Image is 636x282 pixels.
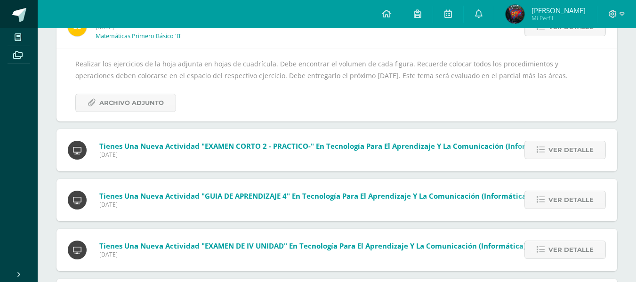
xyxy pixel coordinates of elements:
span: Mi Perfil [531,14,586,22]
div: Realizar los ejercicios de la hoja adjunta en hojas de cuadrícula. Debe encontrar el volumen de c... [75,58,598,112]
span: Ver detalle [548,141,594,159]
span: Archivo Adjunto [99,94,164,112]
span: [DATE] [99,250,526,258]
span: Tienes una nueva actividad "EXAMEN DE IV UNIDAD" En Tecnología para el Aprendizaje y la Comunicac... [99,241,526,250]
span: Ver detalle [548,241,594,258]
span: [DATE] [99,151,553,159]
span: Tienes una nueva actividad "EXAMEN CORTO 2 - PRACTICO-" En Tecnología para el Aprendizaje y la Co... [99,141,553,151]
p: Matemáticas Primero Básico 'B' [96,32,182,40]
span: Tienes una nueva actividad "GUIA DE APRENDIZAJE 4" En Tecnología para el Aprendizaje y la Comunic... [99,191,529,201]
span: [PERSON_NAME] [531,6,586,15]
a: Archivo Adjunto [75,94,176,112]
span: [DATE] [99,201,529,209]
img: 169f91cb97b27b4f8f29de3b2dbdff1a.png [506,5,524,24]
span: Ver detalle [548,191,594,209]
